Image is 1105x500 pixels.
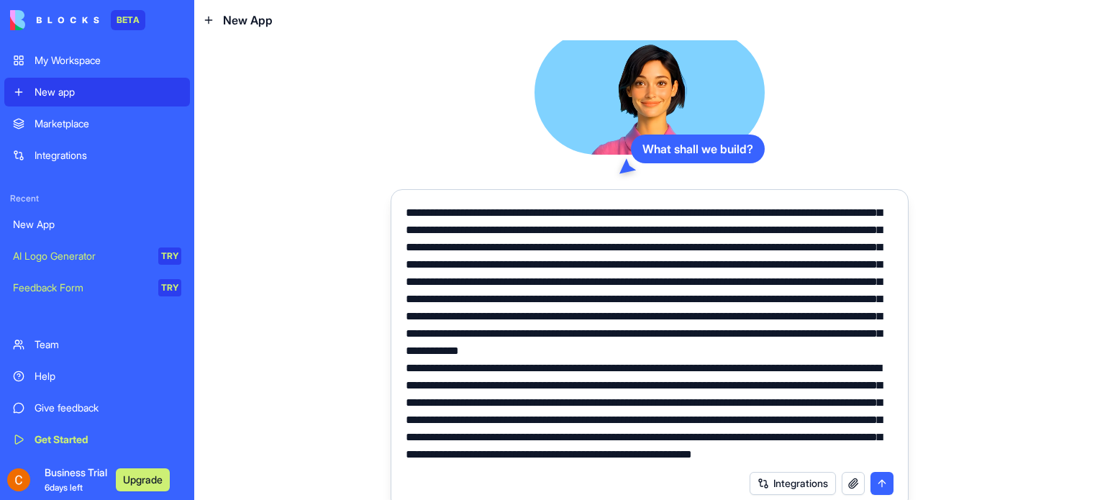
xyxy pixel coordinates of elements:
[7,468,30,491] img: ACg8ocIrZ_2r3JCGjIObMHUp5pq2o1gBKnv_Z4VWv1zqUWb6T60c5A=s96-c
[13,281,148,295] div: Feedback Form
[111,10,145,30] div: BETA
[45,482,83,493] span: 6 days left
[13,217,181,232] div: New App
[4,330,190,359] a: Team
[35,53,181,68] div: My Workspace
[223,12,273,29] span: New App
[631,135,765,163] div: What shall we build?
[4,78,190,106] a: New app
[35,369,181,383] div: Help
[4,242,190,271] a: AI Logo GeneratorTRY
[750,472,836,495] button: Integrations
[35,148,181,163] div: Integrations
[4,193,190,204] span: Recent
[35,117,181,131] div: Marketplace
[10,10,99,30] img: logo
[4,362,190,391] a: Help
[35,85,181,99] div: New app
[116,468,170,491] button: Upgrade
[35,337,181,352] div: Team
[4,141,190,170] a: Integrations
[158,247,181,265] div: TRY
[4,109,190,138] a: Marketplace
[35,401,181,415] div: Give feedback
[4,210,190,239] a: New App
[35,432,181,447] div: Get Started
[13,249,148,263] div: AI Logo Generator
[4,394,190,422] a: Give feedback
[158,279,181,296] div: TRY
[4,273,190,302] a: Feedback FormTRY
[45,465,107,494] span: Business Trial
[4,425,190,454] a: Get Started
[10,10,145,30] a: BETA
[4,46,190,75] a: My Workspace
